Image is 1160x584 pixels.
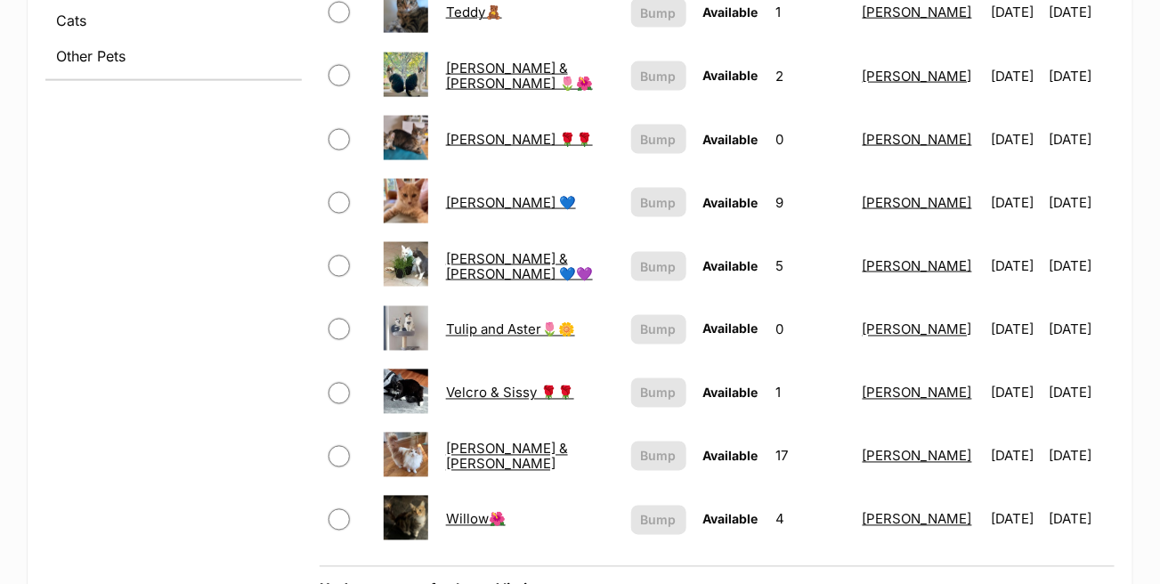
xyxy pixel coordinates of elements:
[631,378,686,408] button: Bump
[768,45,854,107] td: 2
[641,511,677,530] span: Bump
[1050,489,1113,550] td: [DATE]
[631,442,686,471] button: Bump
[45,40,302,72] a: Other Pets
[446,441,568,473] a: [PERSON_NAME] & [PERSON_NAME]
[641,4,677,22] span: Bump
[1050,299,1113,361] td: [DATE]
[863,448,972,465] a: [PERSON_NAME]
[1050,45,1113,107] td: [DATE]
[641,257,677,276] span: Bump
[702,321,758,337] span: Available
[863,321,972,338] a: [PERSON_NAME]
[1050,362,1113,424] td: [DATE]
[641,67,677,85] span: Bump
[446,60,593,92] a: [PERSON_NAME] & [PERSON_NAME] 🌷🌺
[1050,235,1113,296] td: [DATE]
[641,130,677,149] span: Bump
[631,188,686,217] button: Bump
[702,449,758,464] span: Available
[446,321,575,338] a: Tulip and Aster🌷🌼
[641,320,677,339] span: Bump
[1050,172,1113,233] td: [DATE]
[985,426,1048,487] td: [DATE]
[702,68,758,83] span: Available
[384,433,428,477] img: Wendy & Tina
[702,512,758,527] span: Available
[863,131,972,148] a: [PERSON_NAME]
[863,385,972,401] a: [PERSON_NAME]
[768,299,854,361] td: 0
[446,385,574,401] a: Velcro & Sissy 🌹🌹
[384,53,428,97] img: Tesha & Tori 🌷🌺
[768,426,854,487] td: 17
[702,4,758,20] span: Available
[985,489,1048,550] td: [DATE]
[45,4,302,36] a: Cats
[985,235,1048,296] td: [DATE]
[384,306,428,351] img: Tulip and Aster🌷🌼
[768,109,854,170] td: 0
[702,132,758,147] span: Available
[863,194,972,211] a: [PERSON_NAME]
[631,506,686,535] button: Bump
[631,315,686,345] button: Bump
[985,362,1048,424] td: [DATE]
[768,362,854,424] td: 1
[1050,426,1113,487] td: [DATE]
[985,109,1048,170] td: [DATE]
[384,369,428,414] img: Velcro & Sissy 🌹🌹
[768,489,854,550] td: 4
[863,511,972,528] a: [PERSON_NAME]
[446,4,502,20] a: Teddy🧸
[863,4,972,20] a: [PERSON_NAME]
[446,250,593,282] a: [PERSON_NAME] & [PERSON_NAME] 💙💜
[446,131,593,148] a: [PERSON_NAME] 🌹🌹
[985,45,1048,107] td: [DATE]
[446,511,506,528] a: Willow🌺
[702,258,758,273] span: Available
[641,384,677,402] span: Bump
[702,385,758,401] span: Available
[985,299,1048,361] td: [DATE]
[985,172,1048,233] td: [DATE]
[1050,109,1113,170] td: [DATE]
[702,195,758,210] span: Available
[768,235,854,296] td: 5
[446,194,576,211] a: [PERSON_NAME] 💙
[631,61,686,91] button: Bump
[384,242,428,287] img: Trevor & Prissy 💙💜
[863,68,972,85] a: [PERSON_NAME]
[631,125,686,154] button: Bump
[631,252,686,281] button: Bump
[768,172,854,233] td: 9
[641,193,677,212] span: Bump
[863,257,972,274] a: [PERSON_NAME]
[641,447,677,466] span: Bump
